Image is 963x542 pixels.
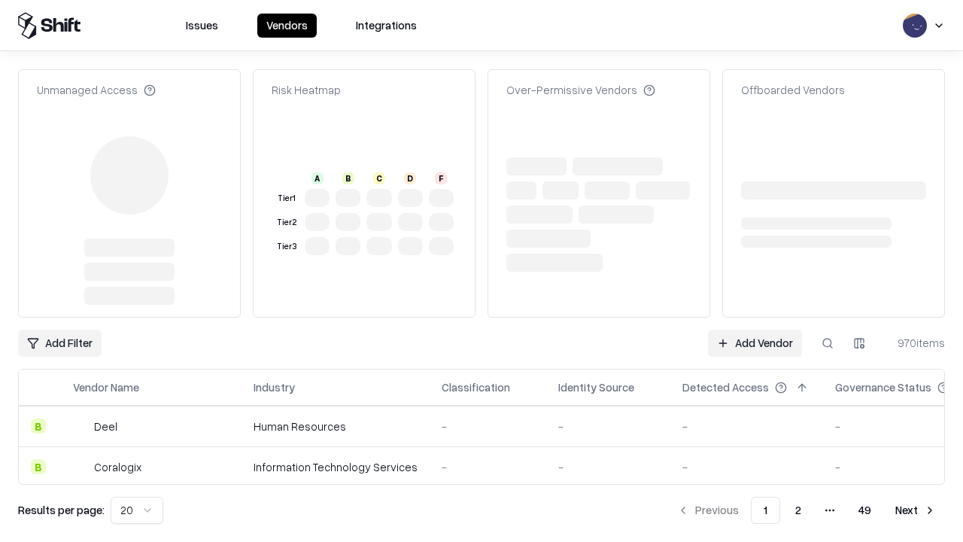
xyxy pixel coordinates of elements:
div: D [404,172,416,184]
button: 49 [846,497,883,524]
button: Issues [177,14,227,38]
div: 970 items [885,335,945,351]
div: F [435,172,447,184]
nav: pagination [668,497,945,524]
div: Industry [254,379,295,395]
div: B [31,419,46,434]
div: Tier 1 [275,192,299,205]
div: - [558,419,658,434]
div: Over-Permissive Vendors [506,82,655,98]
div: Vendor Name [73,379,139,395]
div: Offboarded Vendors [741,82,845,98]
button: Integrations [347,14,426,38]
div: Tier 2 [275,216,299,229]
div: - [682,459,811,475]
div: B [31,459,46,474]
button: Add Filter [18,330,102,357]
div: - [682,419,811,434]
div: B [342,172,354,184]
div: Coralogix [94,459,141,475]
div: Detected Access [682,379,769,395]
div: Risk Heatmap [272,82,341,98]
div: Unmanaged Access [37,82,156,98]
button: Next [886,497,945,524]
button: 1 [751,497,780,524]
div: Governance Status [835,379,931,395]
button: Vendors [257,14,317,38]
img: Deel [73,419,88,434]
div: Identity Source [558,379,634,395]
div: Classification [442,379,510,395]
div: - [442,459,534,475]
a: Add Vendor [708,330,802,357]
img: Coralogix [73,459,88,474]
div: Tier 3 [275,240,299,253]
div: C [373,172,385,184]
div: - [558,459,658,475]
p: Results per page: [18,502,105,518]
div: Deel [94,419,117,434]
div: Human Resources [254,419,418,434]
div: A [311,172,324,184]
button: 2 [783,497,813,524]
div: - [442,419,534,434]
div: Information Technology Services [254,459,418,475]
